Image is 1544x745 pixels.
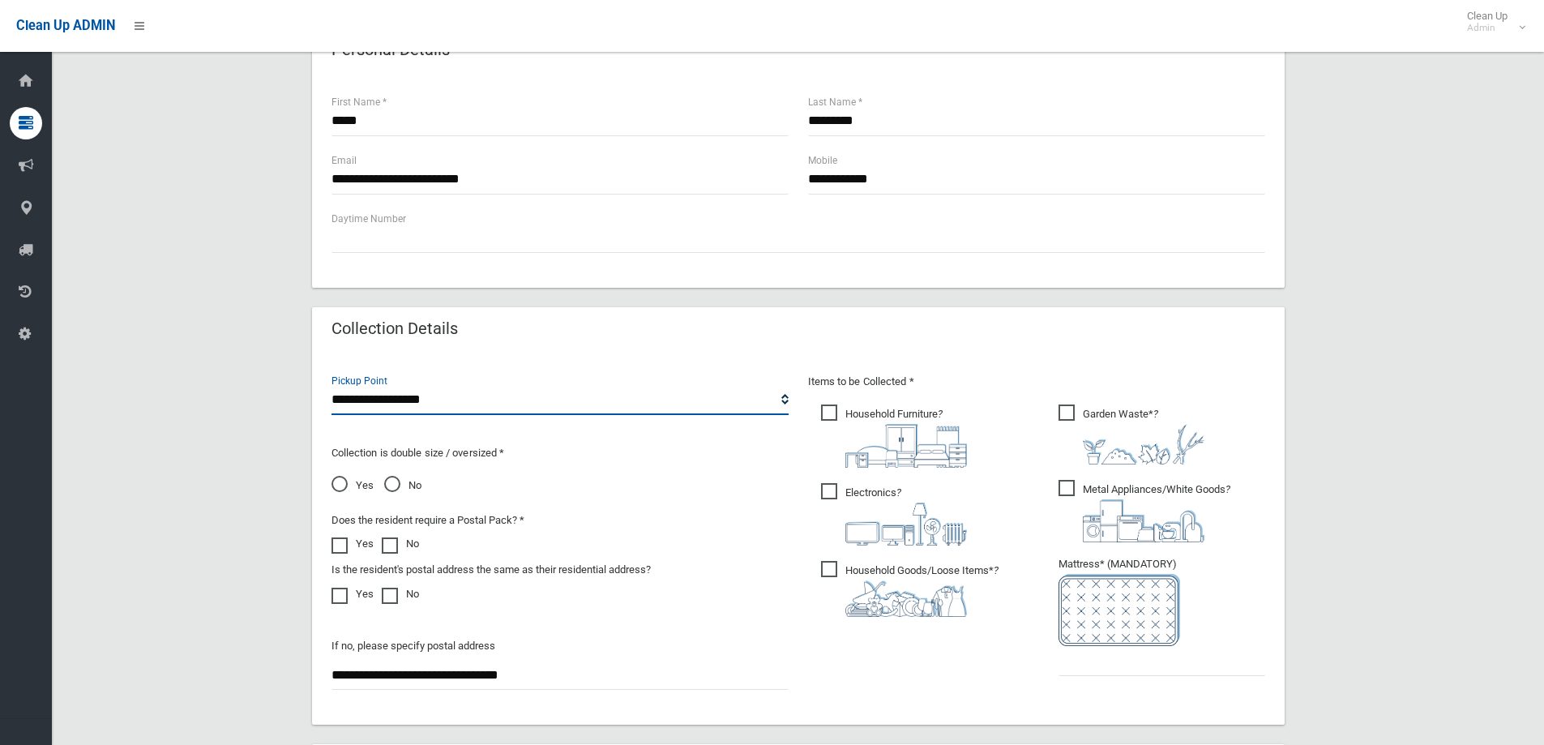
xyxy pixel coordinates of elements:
[331,476,374,495] span: Yes
[382,584,419,604] label: No
[845,564,999,617] i: ?
[1059,405,1204,465] span: Garden Waste*
[16,18,115,33] span: Clean Up ADMIN
[331,511,524,530] label: Does the resident require a Postal Pack? *
[1459,10,1524,34] span: Clean Up
[845,486,967,546] i: ?
[331,584,374,604] label: Yes
[312,313,477,345] header: Collection Details
[1083,483,1230,542] i: ?
[1083,499,1204,542] img: 36c1b0289cb1767239cdd3de9e694f19.png
[1467,22,1508,34] small: Admin
[1083,408,1204,465] i: ?
[1059,574,1180,646] img: e7408bece873d2c1783593a074e5cb2f.png
[1059,480,1230,542] span: Metal Appliances/White Goods
[331,534,374,554] label: Yes
[331,443,789,463] p: Collection is double size / oversized *
[382,534,419,554] label: No
[1083,424,1204,465] img: 4fd8a5c772b2c999c83690221e5242e0.png
[808,372,1265,392] p: Items to be Collected *
[845,503,967,546] img: 394712a680b73dbc3d2a6a3a7ffe5a07.png
[1059,558,1265,646] span: Mattress* (MANDATORY)
[384,476,421,495] span: No
[845,580,967,617] img: b13cc3517677393f34c0a387616ef184.png
[821,561,999,617] span: Household Goods/Loose Items*
[821,405,967,468] span: Household Furniture
[821,483,967,546] span: Electronics
[331,560,651,580] label: Is the resident's postal address the same as their residential address?
[845,424,967,468] img: aa9efdbe659d29b613fca23ba79d85cb.png
[845,408,967,468] i: ?
[331,636,495,656] label: If no, please specify postal address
